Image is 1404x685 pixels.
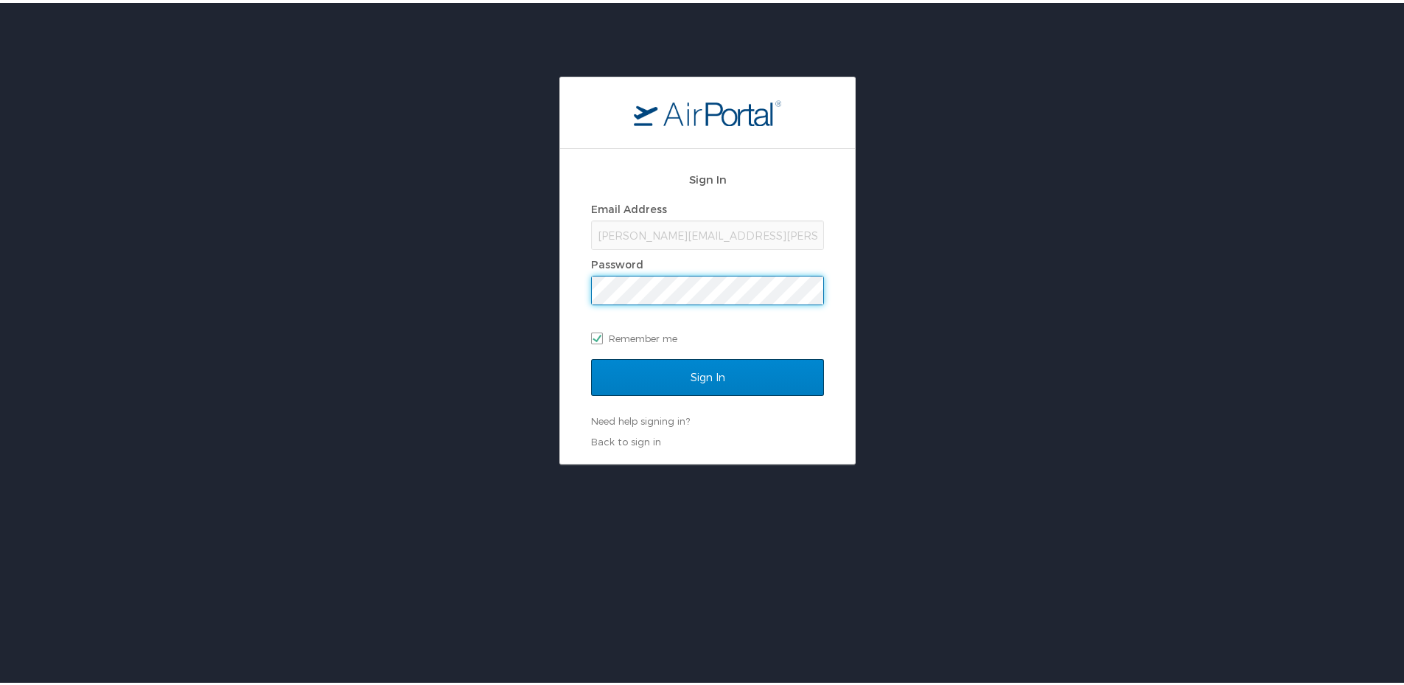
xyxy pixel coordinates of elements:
h2: Sign In [591,168,824,185]
img: logo [634,97,781,123]
a: Need help signing in? [591,412,690,424]
label: Password [591,255,643,268]
label: Remember me [591,324,824,347]
a: Back to sign in [591,433,661,445]
label: Email Address [591,200,667,212]
input: Sign In [591,356,824,393]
